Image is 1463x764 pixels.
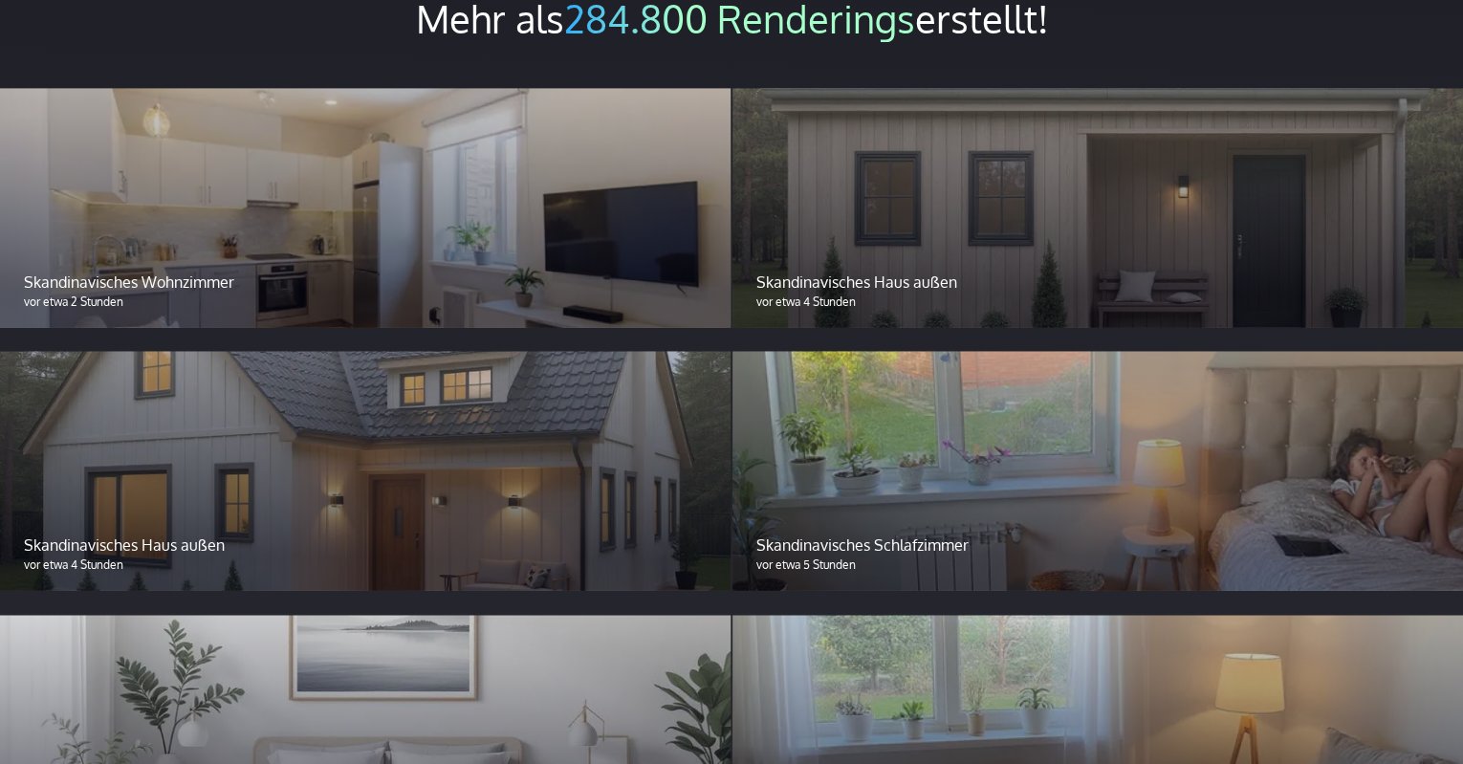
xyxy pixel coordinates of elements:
[24,272,234,291] font: Skandinavisches Wohnzimmer
[756,535,969,554] font: Skandinavisches Schlafzimmer
[24,294,123,308] font: vor etwa 2 Stunden
[756,294,856,308] font: vor etwa 4 Stunden
[24,535,225,554] font: Skandinavisches Haus außen
[756,557,856,571] font: vor etwa 5 Stunden
[24,557,123,571] font: vor etwa 4 Stunden
[756,272,957,291] font: Skandinavisches Haus außen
